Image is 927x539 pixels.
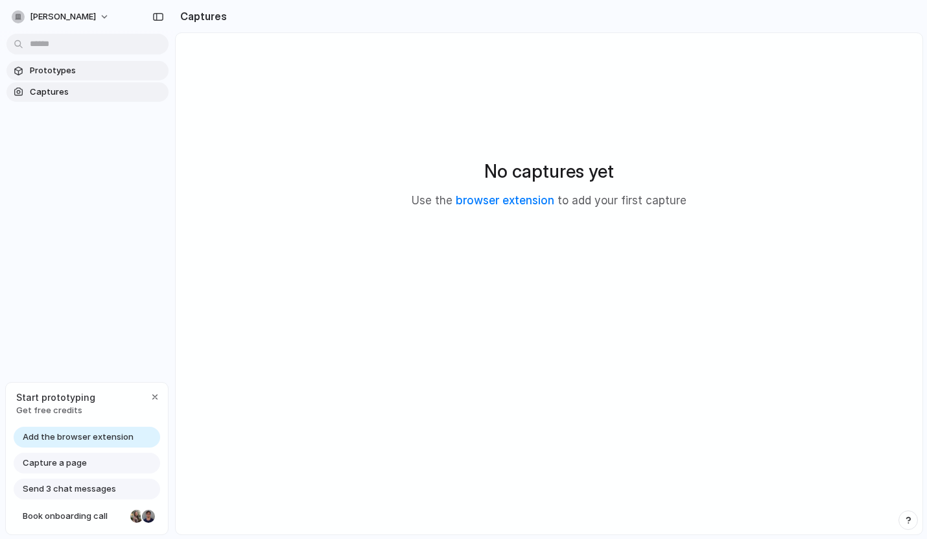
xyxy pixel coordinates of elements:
span: Capture a page [23,457,87,470]
span: Get free credits [16,404,95,417]
div: Christian Iacullo [141,509,156,524]
p: Use the to add your first capture [412,193,686,210]
span: [PERSON_NAME] [30,10,96,23]
span: Prototypes [30,64,163,77]
a: Captures [6,82,169,102]
a: browser extension [456,194,554,207]
span: Book onboarding call [23,510,125,523]
a: Prototypes [6,61,169,80]
span: Send 3 chat messages [23,483,116,496]
h2: Captures [175,8,227,24]
a: Book onboarding call [14,506,160,527]
h2: No captures yet [484,158,614,185]
span: Captures [30,86,163,99]
span: Start prototyping [16,390,95,404]
span: Add the browser extension [23,431,134,444]
div: Nicole Kubica [129,509,145,524]
button: [PERSON_NAME] [6,6,116,27]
